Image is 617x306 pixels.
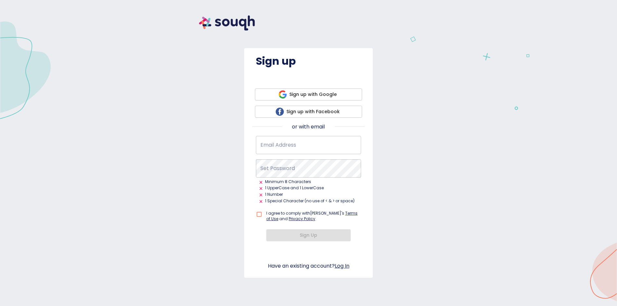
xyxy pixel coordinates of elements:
p: or with email [292,123,325,131]
span: Minimum 8 Characters [265,179,311,185]
a: Terms of Use [266,210,358,221]
span: Sign up with Facebook [260,108,357,116]
img: facebook icon [276,108,284,116]
span: 1 Special Character (no use of < & > or space) [265,198,355,204]
span: 1 UpperCase and 1 LowerCase [265,185,324,191]
p: Have an existing account? [268,262,349,270]
a: Privacy Policy [289,216,315,221]
span: Sign up with Google [260,90,357,99]
h4: Sign up [256,55,361,68]
button: facebook iconSign up with Facebook [255,106,362,118]
span: 1 Number [265,191,283,198]
p: I agree to comply with [PERSON_NAME]'s and [266,210,361,221]
img: souqh logo [192,8,262,38]
a: Log In [335,262,349,270]
button: google iconSign up with Google [255,88,362,100]
img: google icon [279,90,287,99]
